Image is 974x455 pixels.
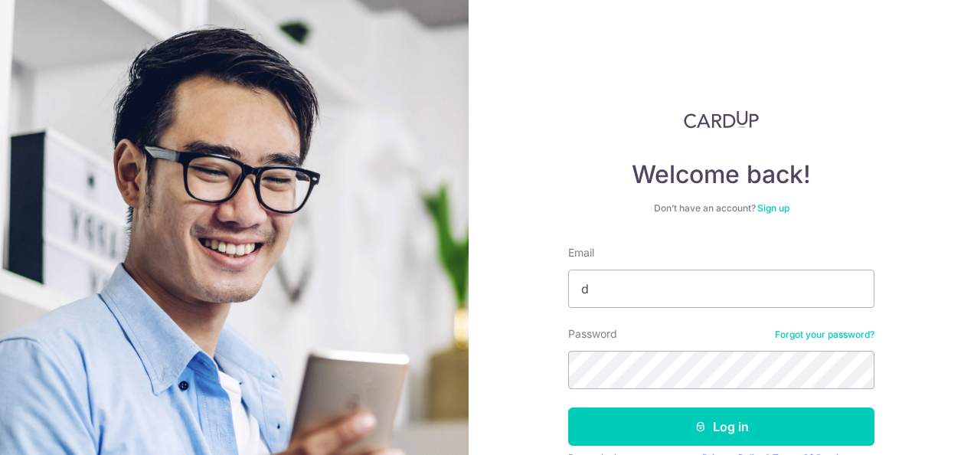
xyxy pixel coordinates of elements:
label: Password [568,326,617,342]
button: Log in [568,408,874,446]
a: Sign up [757,202,789,214]
div: Don’t have an account? [568,202,874,214]
input: Enter your Email [568,270,874,308]
h4: Welcome back! [568,159,874,190]
img: CardUp Logo [684,110,759,129]
label: Email [568,245,594,260]
a: Forgot your password? [775,329,874,341]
